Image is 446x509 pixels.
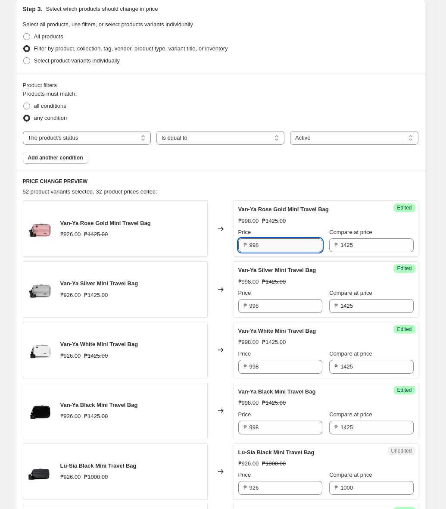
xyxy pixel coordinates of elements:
[238,217,259,225] div: ₱998.00
[243,242,247,248] span: ₱
[84,412,108,421] strike: ₱1425.00
[391,447,412,454] span: Unedited
[23,91,77,97] span: Products must match:
[28,459,53,484] img: Lu-Sia_Black_03_2048x2048_NP_80x.jpg
[238,459,259,468] div: ₱926.00
[397,326,412,333] span: Edited
[84,291,108,300] strike: ₱1425.00
[238,449,315,456] span: Lu-Sia Black Mini Travel Bag
[238,328,316,334] span: Van-Ya White Mini Travel Bag
[238,399,259,407] div: ₱998.00
[238,290,251,296] span: Price
[334,484,338,491] span: ₱
[28,154,83,161] span: Add another condition
[46,5,158,13] p: Select which products should change in price
[60,341,138,347] span: Van-Ya White Mini Travel Bag
[60,352,81,360] div: ₱926.00
[262,217,286,225] strike: ₱1425.00
[84,352,108,360] strike: ₱1425.00
[262,278,286,286] strike: ₱1425.00
[60,462,137,469] span: Lu-Sia Black Mini Travel Bag
[238,267,316,273] span: Van-Ya Silver Mini Travel Bag
[238,278,259,286] div: ₱998.00
[60,412,81,421] div: ₱926.00
[262,459,286,468] strike: ₱1000.00
[23,178,418,185] h6: PRICE CHANGE PREVIEW
[238,388,316,395] span: Van-Ya Black Mini Travel Bag
[28,337,53,363] img: Van-Ya_White_2_2048x2048_NP_80x.jpg
[34,115,67,121] span: any condition
[28,216,53,242] img: Van-Ya_Rose_Gold_2_2048x2048_NP_80x.jpg
[243,424,247,431] span: ₱
[397,204,412,211] span: Edited
[329,290,372,296] span: Compare at price
[84,230,108,239] strike: ₱1425.00
[60,220,151,226] span: Van-Ya Rose Gold Mini Travel Bag
[23,5,43,13] h2: Step 3.
[34,103,66,109] span: all conditions
[84,473,108,481] strike: ₱1000.00
[23,152,88,164] button: Add another condition
[238,206,329,212] span: Van-Ya Rose Gold Mini Travel Bag
[238,350,251,357] span: Price
[238,472,251,478] span: Price
[238,338,259,347] div: ₱998.00
[23,81,418,90] div: Product filters
[334,303,338,309] span: ₱
[329,350,372,357] span: Compare at price
[397,387,412,393] span: Edited
[60,280,138,287] span: Van-Ya Silver Mini Travel Bag
[334,424,338,431] span: ₱
[28,277,53,303] img: Van-Ya_Silver_2_2048x2048_NP_80x.jpg
[243,303,247,309] span: ₱
[23,21,193,28] span: Select all products, use filters, or select products variants individually
[334,363,338,370] span: ₱
[329,472,372,478] span: Compare at price
[243,484,247,491] span: ₱
[243,363,247,370] span: ₱
[397,265,412,272] span: Edited
[262,399,286,407] strike: ₱1425.00
[60,291,81,300] div: ₱926.00
[34,33,63,40] span: All products
[34,57,120,64] span: Select product variants individually
[329,411,372,418] span: Compare at price
[60,473,81,481] div: ₱926.00
[334,242,338,248] span: ₱
[329,229,372,235] span: Compare at price
[262,338,286,347] strike: ₱1425.00
[60,402,138,408] span: Van-Ya Black Mini Travel Bag
[23,188,157,195] span: 52 product variants selected. 32 product prices edited:
[238,411,251,418] span: Price
[28,398,53,424] img: Van-Ya_Black_2_2048x2048_NP_80x.png
[60,230,81,239] div: ₱926.00
[238,229,251,235] span: Price
[34,45,228,52] span: Filter by product, collection, tag, vendor, product type, variant title, or inventory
